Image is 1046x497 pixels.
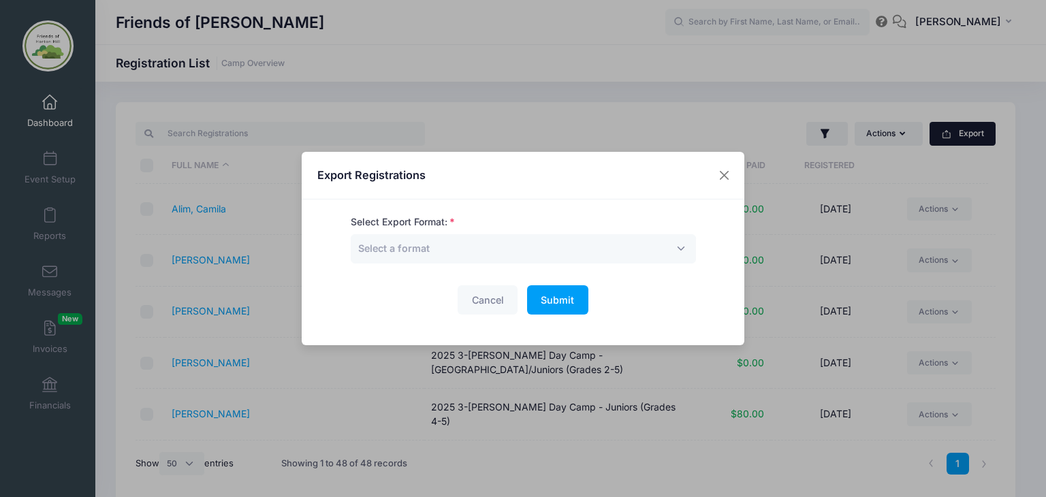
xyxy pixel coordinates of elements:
[317,167,426,183] h4: Export Registrations
[358,242,430,254] span: Select a format
[358,241,430,255] span: Select a format
[458,285,518,315] button: Cancel
[527,285,588,315] button: Submit
[351,215,455,229] label: Select Export Format:
[351,234,696,263] span: Select a format
[712,163,737,188] button: Close
[541,294,574,306] span: Submit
